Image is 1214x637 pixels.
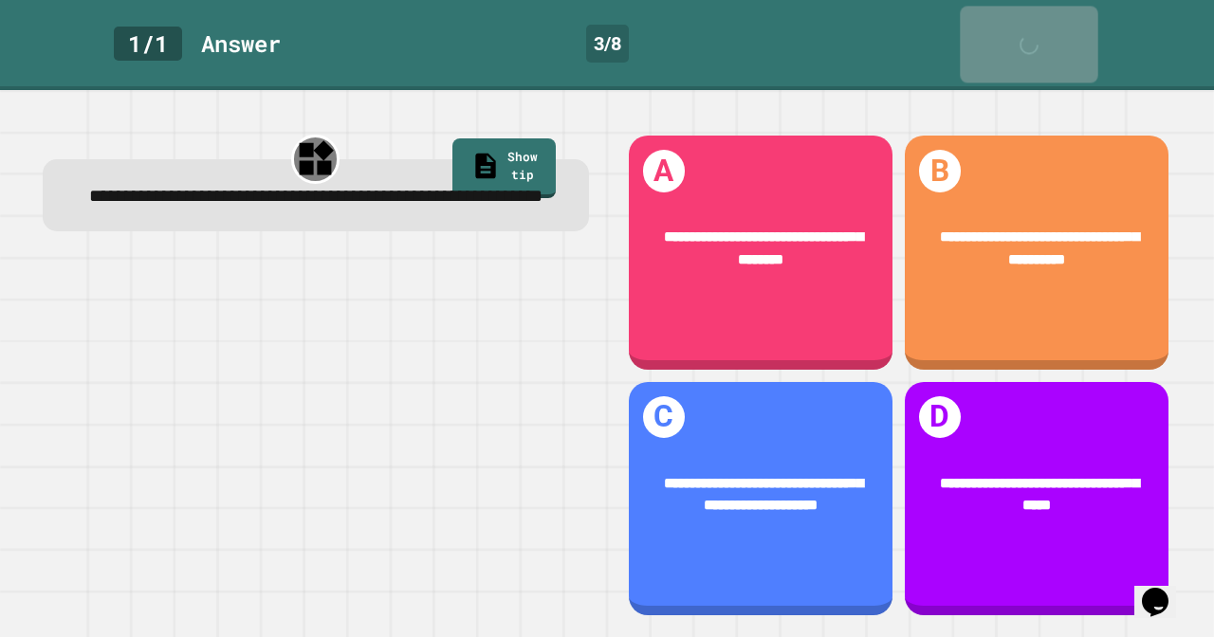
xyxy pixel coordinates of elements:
[643,150,685,191] h1: A
[114,27,182,61] div: 1 / 1
[452,138,556,198] a: Show tip
[1134,561,1195,618] iframe: chat widget
[919,150,961,191] h1: B
[643,396,685,438] h1: C
[586,25,629,63] div: 3 / 8
[919,396,961,438] h1: D
[201,27,281,61] div: Answer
